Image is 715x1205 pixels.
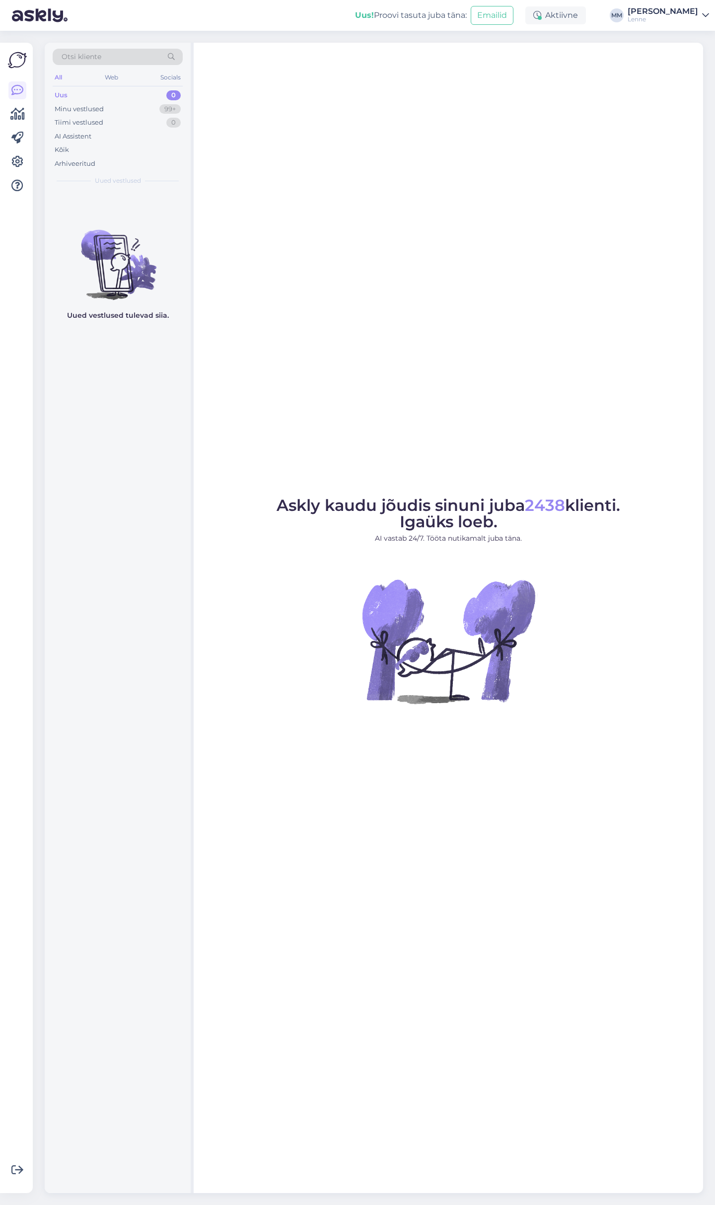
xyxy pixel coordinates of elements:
span: Askly kaudu jõudis sinuni juba klienti. Igaüks loeb. [277,496,620,531]
a: [PERSON_NAME]Lenne [628,7,709,23]
b: Uus! [355,10,374,20]
div: Tiimi vestlused [55,118,103,128]
p: Uued vestlused tulevad siia. [67,310,169,321]
span: Otsi kliente [62,52,101,62]
div: [PERSON_NAME] [628,7,698,15]
div: Web [103,71,120,84]
div: Kõik [55,145,69,155]
div: 0 [166,118,181,128]
div: Lenne [628,15,698,23]
img: Askly Logo [8,51,27,70]
div: Minu vestlused [55,104,104,114]
div: 0 [166,90,181,100]
span: Uued vestlused [95,176,141,185]
div: MM [610,8,624,22]
div: Aktiivne [525,6,586,24]
button: Emailid [471,6,513,25]
div: Arhiveeritud [55,159,95,169]
div: Socials [158,71,183,84]
img: No chats [45,212,191,301]
div: Uus [55,90,68,100]
div: 99+ [159,104,181,114]
p: AI vastab 24/7. Tööta nutikamalt juba täna. [277,533,620,544]
span: 2438 [525,496,565,515]
img: No Chat active [359,552,538,730]
div: Proovi tasuta juba täna: [355,9,467,21]
div: All [53,71,64,84]
div: AI Assistent [55,132,91,142]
